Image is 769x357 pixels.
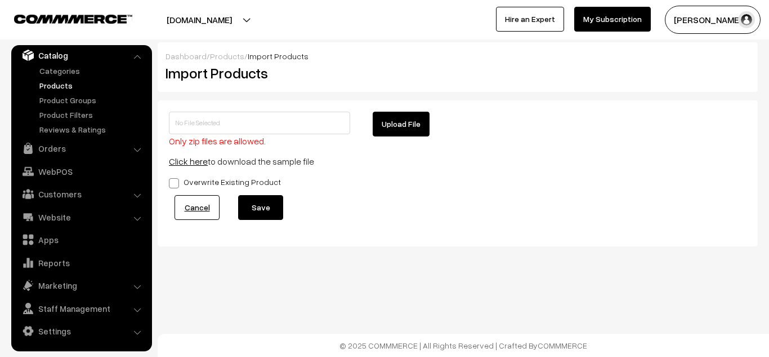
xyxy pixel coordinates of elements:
[166,51,207,61] a: Dashboard
[14,253,148,273] a: Reports
[14,207,148,227] a: Website
[14,15,132,23] img: COMMMERCE
[14,45,148,65] a: Catalog
[14,275,148,296] a: Marketing
[37,65,148,77] a: Categories
[169,156,208,167] a: Click here
[169,112,350,134] input: No File Selected
[14,230,148,250] a: Apps
[37,109,148,121] a: Product Filters
[166,64,449,82] h2: Import Products
[665,6,761,34] button: [PERSON_NAME]
[175,195,220,220] a: Cancel
[37,124,148,135] a: Reviews & Ratings
[169,176,281,188] label: Overwrite Existing Product
[14,184,148,204] a: Customers
[166,50,750,62] div: / /
[127,6,271,34] button: [DOMAIN_NAME]
[210,51,244,61] a: Products
[169,156,314,167] span: to download the sample file
[37,94,148,106] a: Product Groups
[37,80,148,91] a: Products
[373,112,430,136] button: Upload File
[169,135,266,147] span: Only zip files are allowed.
[14,138,148,158] a: Orders
[14,161,148,182] a: WebPOS
[738,11,755,28] img: user
[238,195,283,220] button: Save
[14,321,148,341] a: Settings
[574,7,651,32] a: My Subscription
[14,298,148,319] a: Staff Management
[538,341,587,350] a: COMMMERCE
[248,51,309,61] span: Import Products
[496,7,564,32] a: Hire an Expert
[158,334,769,357] footer: © 2025 COMMMERCE | All Rights Reserved | Crafted By
[14,11,113,25] a: COMMMERCE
